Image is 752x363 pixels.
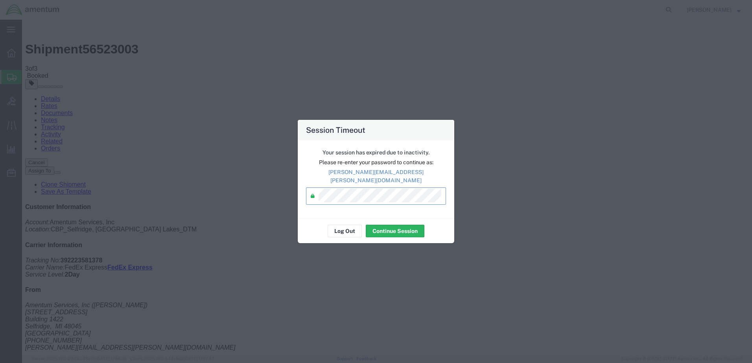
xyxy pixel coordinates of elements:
a: Rates [19,83,35,90]
a: Documents [19,90,51,97]
i: Carrier Name: [3,244,42,251]
h4: From [3,267,727,274]
i: Location: [3,206,29,213]
span: FedEx Express [42,244,85,251]
h4: Customer Information [3,184,727,191]
b: 392223581378 [39,237,81,244]
h1: Shipment [3,22,727,37]
a: Clone Shipment [19,161,64,168]
a: Save As Template [19,169,69,175]
span: 3 [12,46,15,52]
i: Account: [3,199,28,206]
h4: Session Timeout [306,124,365,136]
b: 2Day [43,251,58,258]
div: of [3,46,727,53]
a: Tracking [19,104,43,111]
button: Cancel [3,139,26,147]
span: 56523003 [61,22,116,37]
a: Details [19,76,38,82]
p: Please re-enter your password to continue as: [306,158,446,167]
button: Assign To [3,147,32,155]
p: [PERSON_NAME][EMAIL_ADDRESS][PERSON_NAME][DOMAIN_NAME] [306,168,446,185]
h4: Carrier Information [3,222,727,229]
span: Amentum Services, Inc [28,199,92,206]
a: Related [19,118,41,125]
a: Orders [19,125,38,132]
i: Service Level: [3,251,43,258]
a: Notes [19,97,35,104]
button: Continue Session [366,225,424,237]
a: Activity [19,111,39,118]
span: 3 [3,46,7,52]
button: Log Out [328,225,362,237]
img: ← [3,3,13,13]
p: CBP_Selfridge, [GEOGRAPHIC_DATA] Lakes_DTM [3,199,727,213]
span: Booked [5,53,26,59]
p: Your session has expired due to inactivity. [306,148,446,157]
span: [GEOGRAPHIC_DATA] [3,310,69,317]
address: Amentum Services, Inc ([PERSON_NAME]) [STREET_ADDRESS] Building 1422 Selfridge, MI 48045 [PHONE_N... [3,282,727,332]
a: FedEx Express [85,244,131,251]
i: Tracking No: [3,237,39,244]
